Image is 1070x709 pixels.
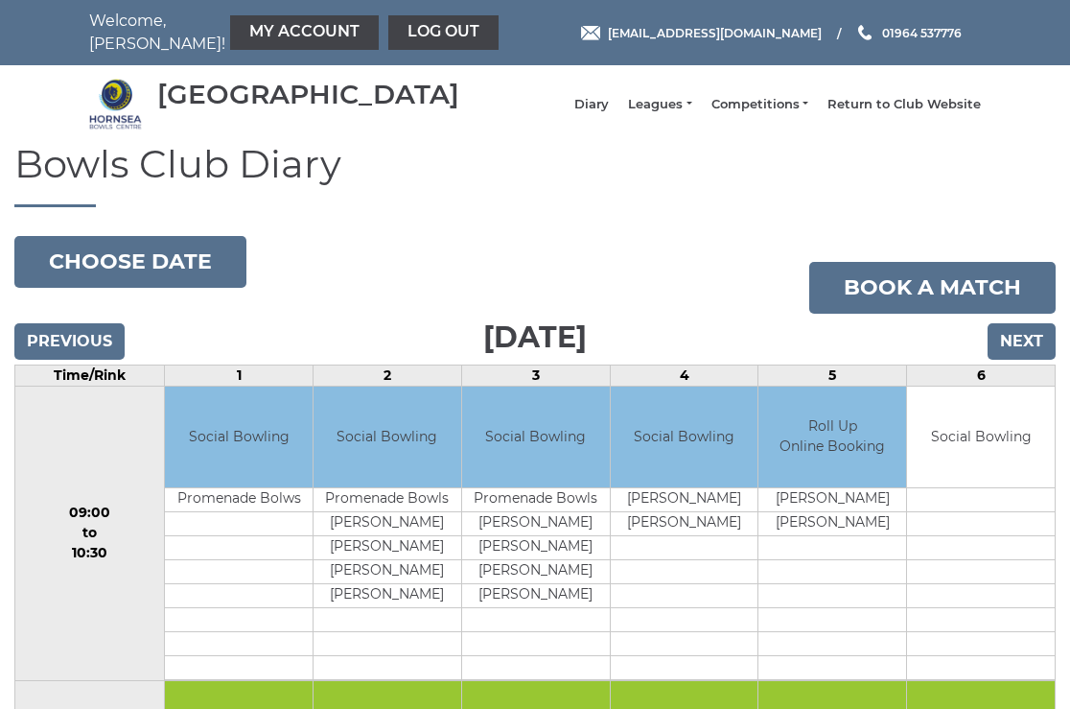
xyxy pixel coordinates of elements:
[314,366,462,387] td: 2
[758,511,906,535] td: [PERSON_NAME]
[230,15,379,50] a: My Account
[314,487,461,511] td: Promenade Bowls
[14,143,1056,207] h1: Bowls Club Diary
[611,487,758,511] td: [PERSON_NAME]
[314,387,461,487] td: Social Bowling
[610,366,758,387] td: 4
[461,366,610,387] td: 3
[89,78,142,130] img: Hornsea Bowls Centre
[462,511,610,535] td: [PERSON_NAME]
[314,559,461,583] td: [PERSON_NAME]
[462,535,610,559] td: [PERSON_NAME]
[89,10,444,56] nav: Welcome, [PERSON_NAME]!
[711,96,808,113] a: Competitions
[165,487,313,511] td: Promenade Bolws
[462,583,610,607] td: [PERSON_NAME]
[314,511,461,535] td: [PERSON_NAME]
[462,559,610,583] td: [PERSON_NAME]
[855,24,962,42] a: Phone us 01964 537776
[608,25,822,39] span: [EMAIL_ADDRESS][DOMAIN_NAME]
[15,366,165,387] td: Time/Rink
[809,262,1056,314] a: Book a match
[14,236,246,288] button: Choose date
[314,535,461,559] td: [PERSON_NAME]
[628,96,691,113] a: Leagues
[611,511,758,535] td: [PERSON_NAME]
[758,387,906,487] td: Roll Up Online Booking
[14,323,125,360] input: Previous
[907,387,1055,487] td: Social Bowling
[165,387,313,487] td: Social Bowling
[758,487,906,511] td: [PERSON_NAME]
[165,366,314,387] td: 1
[574,96,609,113] a: Diary
[314,583,461,607] td: [PERSON_NAME]
[462,487,610,511] td: Promenade Bowls
[611,387,758,487] td: Social Bowling
[157,80,459,109] div: [GEOGRAPHIC_DATA]
[882,25,962,39] span: 01964 537776
[858,25,872,40] img: Phone us
[15,387,165,681] td: 09:00 to 10:30
[907,366,1056,387] td: 6
[827,96,981,113] a: Return to Club Website
[581,26,600,40] img: Email
[758,366,907,387] td: 5
[388,15,499,50] a: Log out
[988,323,1056,360] input: Next
[462,387,610,487] td: Social Bowling
[581,24,822,42] a: Email [EMAIL_ADDRESS][DOMAIN_NAME]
